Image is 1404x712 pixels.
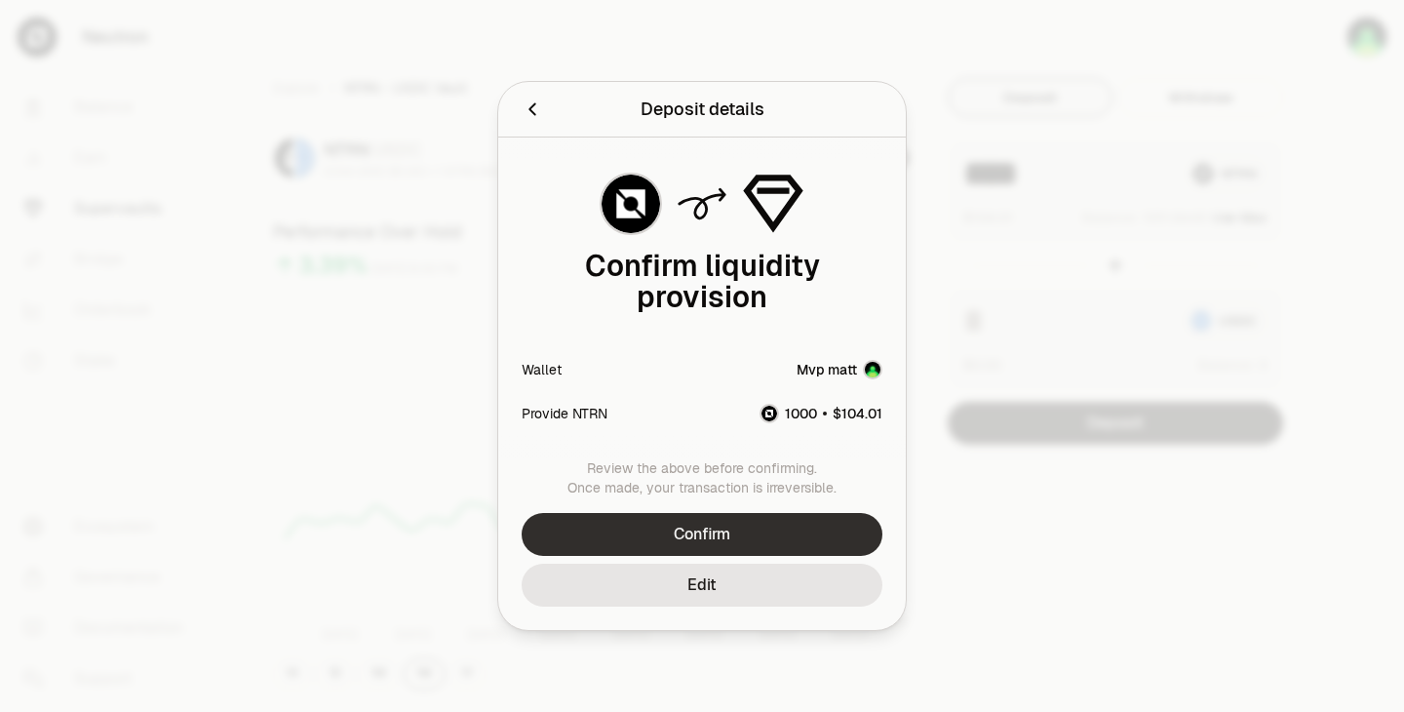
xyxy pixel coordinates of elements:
[522,251,882,313] div: Confirm liquidity provision
[865,362,880,377] img: Account Image
[602,175,660,233] img: NTRN Logo
[522,564,882,607] button: Edit
[761,406,777,421] img: NTRN Logo
[522,96,543,123] button: Back
[522,404,607,423] div: Provide NTRN
[797,360,857,379] div: Mvp matt
[522,513,882,556] button: Confirm
[522,360,562,379] div: Wallet
[797,360,882,379] button: Mvp mattAccount Image
[522,458,882,497] div: Review the above before confirming. Once made, your transaction is irreversible.
[641,96,764,123] div: Deposit details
